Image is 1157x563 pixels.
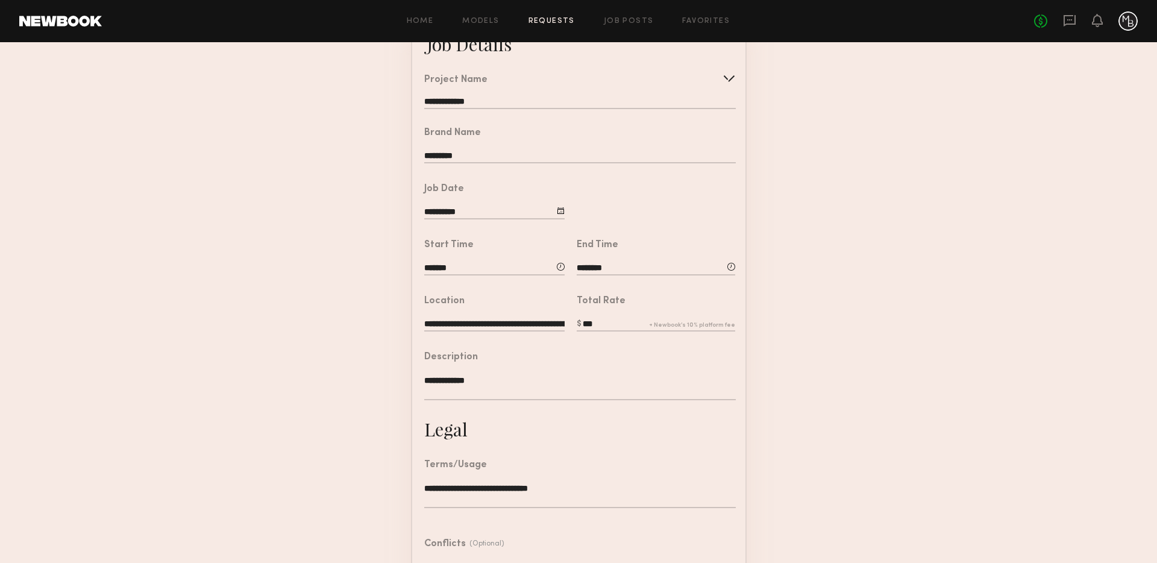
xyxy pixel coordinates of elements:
div: Start Time [424,241,474,250]
a: Favorites [682,17,730,25]
div: Location [424,297,465,306]
div: Description [424,353,478,362]
a: Requests [528,17,575,25]
div: Conflicts [424,539,466,549]
div: (Optional) [469,539,504,548]
div: Legal [424,417,468,441]
a: Models [462,17,499,25]
div: End Time [577,241,618,250]
div: Brand Name [424,128,481,138]
a: Home [407,17,434,25]
div: Terms/Usage [424,461,487,470]
div: Job Details [427,32,512,56]
div: Project Name [424,75,488,85]
a: Job Posts [604,17,654,25]
div: Total Rate [577,297,626,306]
div: Job Date [424,184,464,194]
